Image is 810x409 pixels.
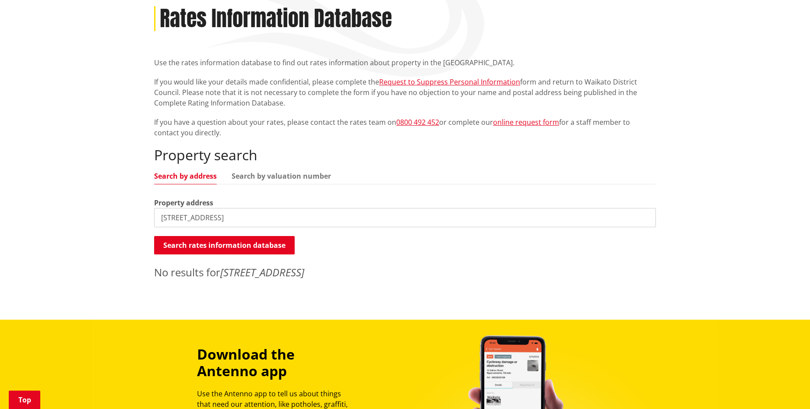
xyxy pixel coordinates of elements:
[154,173,217,180] a: Search by address
[154,197,213,208] label: Property address
[197,346,356,380] h3: Download the Antenno app
[770,372,801,404] iframe: Messenger Launcher
[154,77,656,108] p: If you would like your details made confidential, please complete the form and return to Waikato ...
[379,77,520,87] a: Request to Suppress Personal Information
[154,117,656,138] p: If you have a question about your rates, please contact the rates team on or complete our for a s...
[154,147,656,163] h2: Property search
[154,208,656,227] input: e.g. Duke Street NGARUAWAHIA
[154,57,656,68] p: Use the rates information database to find out rates information about property in the [GEOGRAPHI...
[396,117,439,127] a: 0800 492 452
[232,173,331,180] a: Search by valuation number
[160,6,392,32] h1: Rates Information Database
[220,265,304,279] em: [STREET_ADDRESS]
[154,264,656,280] p: No results for
[154,236,295,254] button: Search rates information database
[493,117,559,127] a: online request form
[9,391,40,409] a: Top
